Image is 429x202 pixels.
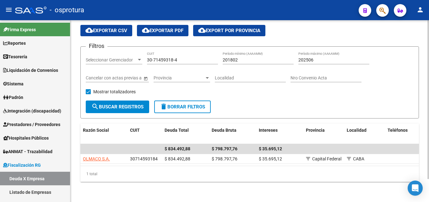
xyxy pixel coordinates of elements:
span: $ 834.492,88 [165,146,190,151]
span: Fiscalización RG [3,162,41,169]
span: Firma Express [3,26,36,33]
mat-icon: cloud_download [198,26,206,34]
mat-icon: menu [5,6,13,14]
span: Prestadores / Proveedores [3,121,60,128]
span: Buscar Registros [91,104,144,110]
span: 30714593184 [130,156,158,161]
datatable-header-cell: Intereses [256,124,303,144]
span: $ 35.695,12 [259,156,282,161]
span: $ 834.492,88 [165,156,190,161]
datatable-header-cell: Deuda Bruta [209,124,256,144]
mat-icon: cloud_download [85,26,93,34]
span: Mostrar totalizadores [93,88,136,95]
mat-icon: person [416,6,424,14]
span: Exportar PDF [142,28,183,33]
span: Intereses [259,128,278,133]
span: $ 798.797,76 [212,146,237,151]
span: Integración (discapacidad) [3,107,61,114]
div: 1 total [80,166,419,182]
button: Buscar Registros [86,101,149,113]
button: Export por Provincia [193,25,265,36]
span: Provincia [306,128,325,133]
mat-icon: cloud_download [142,26,149,34]
button: Open calendar [142,75,149,82]
datatable-header-cell: Provincia [303,124,344,144]
button: Exportar PDF [137,25,188,36]
mat-icon: search [91,103,99,110]
span: Padrón [3,94,23,101]
span: Razón Social [83,128,109,133]
span: Tesorería [3,53,27,60]
span: Hospitales Públicos [3,135,49,141]
h3: Filtros [86,42,107,50]
datatable-header-cell: Deuda Total [162,124,209,144]
button: Borrar Filtros [154,101,211,113]
span: CUIT [130,128,140,133]
span: Provincia [154,75,204,81]
span: Liquidación de Convenios [3,67,58,74]
datatable-header-cell: CUIT [128,124,162,144]
span: Sistema [3,80,24,87]
span: Deuda Total [165,128,189,133]
span: - osprotura [50,3,84,17]
span: Localidad [347,128,367,133]
span: Teléfonos [388,128,408,133]
datatable-header-cell: Razón Social [80,124,128,144]
span: Seleccionar Gerenciador [86,57,137,63]
span: Capital Federal [312,156,341,161]
mat-icon: delete [160,103,167,110]
span: OLMACO S.A. [83,156,110,161]
span: Export por Provincia [198,28,260,33]
span: Exportar CSV [85,28,127,33]
span: Reportes [3,40,26,47]
span: $ 798.797,76 [212,156,237,161]
span: Deuda Bruta [212,128,236,133]
span: CABA [353,156,364,161]
span: Borrar Filtros [160,104,205,110]
div: Open Intercom Messenger [408,181,423,196]
span: ANMAT - Trazabilidad [3,148,52,155]
datatable-header-cell: Localidad [344,124,385,144]
span: $ 35.695,12 [259,146,282,151]
button: Exportar CSV [80,25,132,36]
